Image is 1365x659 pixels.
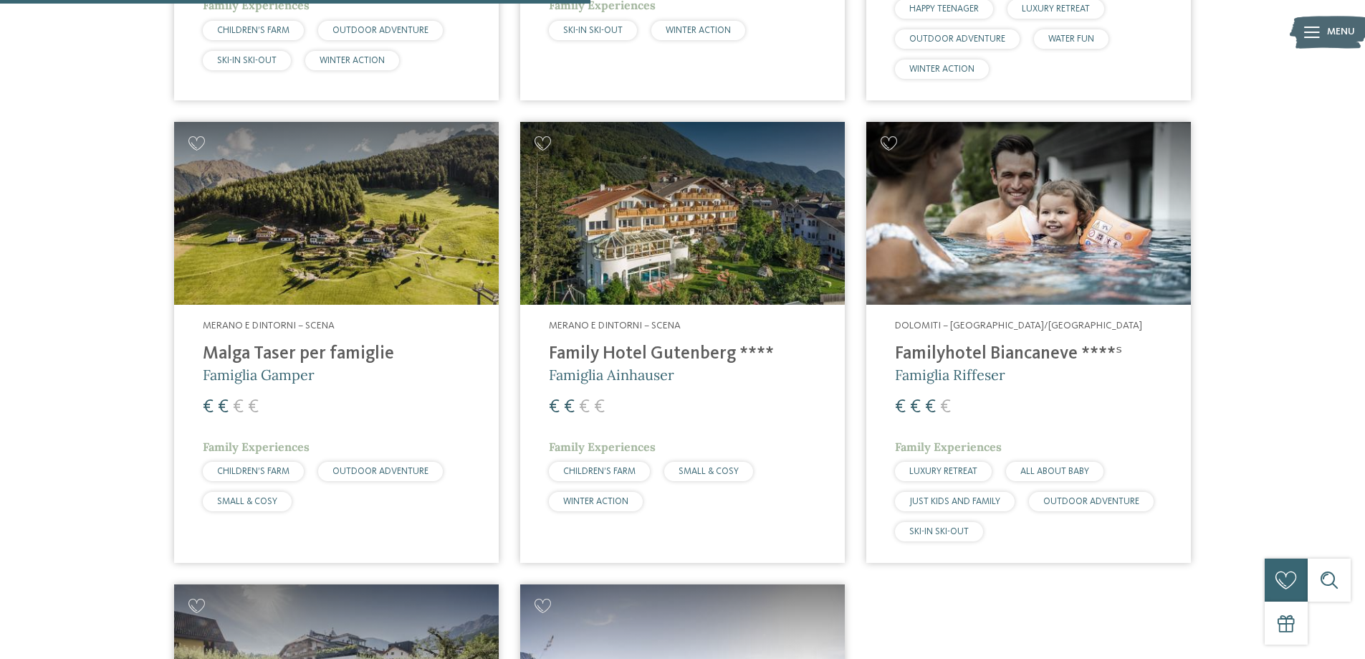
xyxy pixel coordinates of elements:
[564,398,575,417] span: €
[549,440,656,454] span: Family Experiences
[217,497,277,506] span: SMALL & COSY
[940,398,951,417] span: €
[549,398,560,417] span: €
[909,527,969,536] span: SKI-IN SKI-OUT
[895,366,1005,384] span: Famiglia Riffeser
[910,398,921,417] span: €
[549,366,674,384] span: Famiglia Ainhauser
[203,321,335,331] span: Merano e dintorni – Scena
[909,467,977,476] span: LUXURY RETREAT
[217,467,289,476] span: CHILDREN’S FARM
[203,343,470,365] h4: Malga Taser per famiglie
[203,398,214,417] span: €
[909,34,1005,44] span: OUTDOOR ADVENTURE
[320,56,385,65] span: WINTER ACTION
[594,398,605,417] span: €
[217,26,289,35] span: CHILDREN’S FARM
[1048,34,1094,44] span: WATER FUN
[866,122,1191,563] a: Cercate un hotel per famiglie? Qui troverete solo i migliori! Dolomiti – [GEOGRAPHIC_DATA]/[GEOGR...
[332,467,428,476] span: OUTDOOR ADVENTURE
[174,122,499,305] img: Cercate un hotel per famiglie? Qui troverete solo i migliori!
[218,398,229,417] span: €
[217,56,277,65] span: SKI-IN SKI-OUT
[248,398,259,417] span: €
[549,321,681,331] span: Merano e dintorni – Scena
[563,467,636,476] span: CHILDREN’S FARM
[895,398,906,417] span: €
[1020,467,1089,476] span: ALL ABOUT BABY
[679,467,739,476] span: SMALL & COSY
[666,26,731,35] span: WINTER ACTION
[563,497,628,506] span: WINTER ACTION
[895,321,1142,331] span: Dolomiti – [GEOGRAPHIC_DATA]/[GEOGRAPHIC_DATA]
[549,343,816,365] h4: Family Hotel Gutenberg ****
[909,4,979,14] span: HAPPY TEENAGER
[909,497,1000,506] span: JUST KIDS AND FAMILY
[909,65,974,74] span: WINTER ACTION
[520,122,845,563] a: Cercate un hotel per famiglie? Qui troverete solo i migliori! Merano e dintorni – Scena Family Ho...
[520,122,845,305] img: Family Hotel Gutenberg ****
[203,440,310,454] span: Family Experiences
[233,398,244,417] span: €
[332,26,428,35] span: OUTDOOR ADVENTURE
[895,343,1162,365] h4: Familyhotel Biancaneve ****ˢ
[563,26,623,35] span: SKI-IN SKI-OUT
[1043,497,1139,506] span: OUTDOOR ADVENTURE
[1022,4,1090,14] span: LUXURY RETREAT
[866,122,1191,305] img: Cercate un hotel per famiglie? Qui troverete solo i migliori!
[174,122,499,563] a: Cercate un hotel per famiglie? Qui troverete solo i migliori! Merano e dintorni – Scena Malga Tas...
[895,440,1002,454] span: Family Experiences
[925,398,936,417] span: €
[579,398,590,417] span: €
[203,366,315,384] span: Famiglia Gamper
